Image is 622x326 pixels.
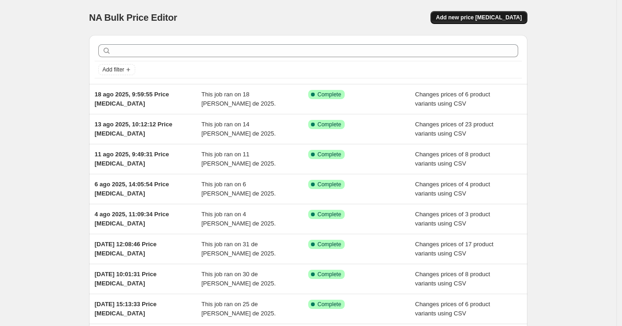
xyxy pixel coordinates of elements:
[415,181,490,197] span: Changes prices of 4 product variants using CSV
[317,301,341,308] span: Complete
[317,241,341,248] span: Complete
[98,64,135,75] button: Add filter
[95,211,169,227] span: 4 ago 2025, 11:09:34 Price [MEDICAL_DATA]
[202,91,276,107] span: This job ran on 18 [PERSON_NAME] de 2025.
[95,181,169,197] span: 6 ago 2025, 14:05:54 Price [MEDICAL_DATA]
[202,241,276,257] span: This job ran on 31 de [PERSON_NAME] de 2025.
[317,271,341,278] span: Complete
[95,91,169,107] span: 18 ago 2025, 9:59:55 Price [MEDICAL_DATA]
[415,91,490,107] span: Changes prices of 6 product variants using CSV
[415,121,494,137] span: Changes prices of 23 product variants using CSV
[95,271,156,287] span: [DATE] 10:01:31 Price [MEDICAL_DATA]
[317,121,341,128] span: Complete
[95,121,172,137] span: 13 ago 2025, 10:12:12 Price [MEDICAL_DATA]
[415,211,490,227] span: Changes prices of 3 product variants using CSV
[317,211,341,218] span: Complete
[202,301,276,317] span: This job ran on 25 de [PERSON_NAME] de 2025.
[202,181,276,197] span: This job ran on 6 [PERSON_NAME] de 2025.
[317,181,341,188] span: Complete
[431,11,527,24] button: Add new price [MEDICAL_DATA]
[202,151,276,167] span: This job ran on 11 [PERSON_NAME] de 2025.
[415,241,494,257] span: Changes prices of 17 product variants using CSV
[95,151,169,167] span: 11 ago 2025, 9:49:31 Price [MEDICAL_DATA]
[202,121,276,137] span: This job ran on 14 [PERSON_NAME] de 2025.
[202,211,276,227] span: This job ran on 4 [PERSON_NAME] de 2025.
[415,301,490,317] span: Changes prices of 6 product variants using CSV
[317,91,341,98] span: Complete
[202,271,276,287] span: This job ran on 30 de [PERSON_NAME] de 2025.
[415,151,490,167] span: Changes prices of 8 product variants using CSV
[436,14,522,21] span: Add new price [MEDICAL_DATA]
[102,66,124,73] span: Add filter
[89,12,177,23] span: NA Bulk Price Editor
[95,241,156,257] span: [DATE] 12:08:46 Price [MEDICAL_DATA]
[95,301,156,317] span: [DATE] 15:13:33 Price [MEDICAL_DATA]
[317,151,341,158] span: Complete
[415,271,490,287] span: Changes prices of 8 product variants using CSV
